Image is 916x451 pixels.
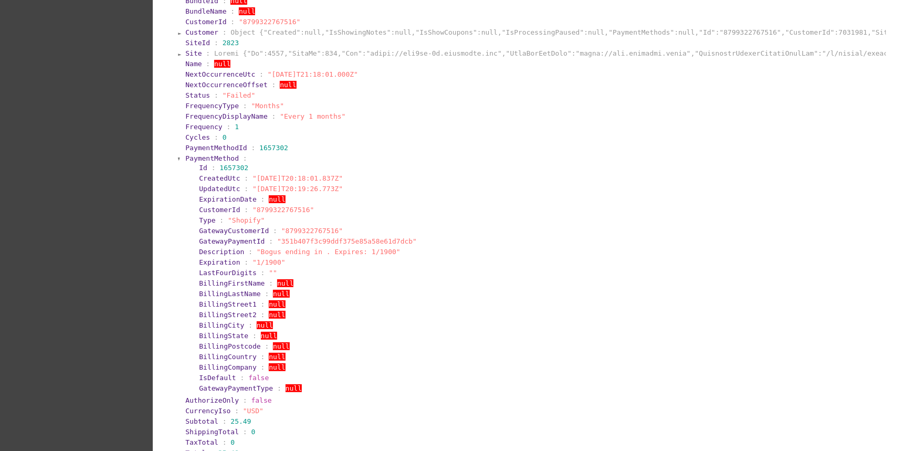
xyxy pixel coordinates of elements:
span: BillingStreet1 [199,300,257,308]
span: BillingFirstName [199,279,265,287]
span: FrequencyType [185,102,239,110]
span: BillingStreet2 [199,311,257,319]
span: : [214,39,218,47]
span: : [230,7,235,15]
span: PaymentMethodId [185,144,247,152]
span: IsDefault [199,374,236,382]
span: : [259,70,264,78]
span: SiteId [185,39,210,47]
span: Id [199,164,207,172]
span: 25.49 [230,417,251,425]
span: GatewayPaymentType [199,384,273,392]
span: null [269,195,285,203]
span: "8799322767516" [252,206,314,214]
span: Customer [185,28,218,36]
span: Description [199,248,244,256]
span: null [239,7,255,15]
span: Cycles [185,133,210,141]
span: GatewayPaymentId [199,237,265,245]
span: "8799322767516" [239,18,300,26]
span: CustomerId [199,206,240,214]
span: 2823 [223,39,239,47]
span: UpdatedUtc [199,185,240,193]
span: 1 [235,123,239,131]
span: null [273,342,289,350]
span: : [244,174,248,182]
span: CreatedUtc [199,174,240,182]
span: : [244,185,248,193]
span: "[DATE]T21:18:01.000Z" [268,70,358,78]
span: "Shopify" [228,216,265,224]
span: NextOccurrenceOffset [185,81,268,89]
span: : [272,112,276,120]
span: : [214,133,218,141]
span: null [214,60,230,68]
span: : [219,216,224,224]
span: : [269,237,273,245]
span: : [261,300,265,308]
span: TaxTotal [185,438,218,446]
span: : [240,374,245,382]
span: : [248,248,252,256]
span: : [223,28,227,36]
span: : [227,123,231,131]
span: null [257,321,273,329]
span: null [269,300,285,308]
span: "351b407f3c99ddf375e85a58e61d7dcb" [277,237,417,245]
span: : [243,154,247,162]
span: NextOccurrenceUtc [185,70,255,78]
span: CustomerId [185,18,226,26]
span: : [272,81,276,89]
span: null [277,279,293,287]
span: CurrencyIso [185,407,230,415]
span: : [244,258,248,266]
span: Expiration [199,258,240,266]
span: : [243,102,247,110]
span: "Failed" [223,91,256,99]
span: : [206,60,210,68]
span: BillingState [199,332,248,340]
span: : [235,407,239,415]
span: "Every 1 months" [280,112,345,120]
span: "[DATE]T20:18:01.837Z" [252,174,343,182]
span: BillingPostcode [199,342,260,350]
span: BillingCountry [199,353,257,361]
span: 1657302 [219,164,248,172]
span: : [206,49,210,57]
span: Status [185,91,210,99]
span: Subtotal [185,417,218,425]
span: : [273,227,277,235]
span: : [265,290,269,298]
span: "USD" [243,407,264,415]
span: : [261,311,265,319]
span: : [261,269,265,277]
span: : [251,144,256,152]
span: "Bogus ending in . Expires: 1/1900" [257,248,401,256]
span: null [261,332,277,340]
span: GatewayCustomerId [199,227,269,235]
span: 0 [251,428,256,436]
span: : [269,279,273,287]
span: : [265,342,269,350]
span: "" [269,269,277,277]
span: "Months" [251,102,285,110]
span: : [230,18,235,26]
span: ExpirationDate [199,195,257,203]
span: : [244,206,248,214]
span: : [252,332,257,340]
span: : [261,195,265,203]
span: false [251,396,272,404]
span: 0 [223,133,227,141]
span: PaymentMethod [185,154,239,162]
span: FrequencyDisplayName [185,112,268,120]
span: 1657302 [259,144,288,152]
span: BundleName [185,7,226,15]
span: ShippingTotal [185,428,239,436]
span: : [223,417,227,425]
span: Frequency [185,123,222,131]
span: Type [199,216,215,224]
span: "1/1900" [252,258,286,266]
span: : [277,384,281,392]
span: : [243,396,247,404]
span: BillingCity [199,321,244,329]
